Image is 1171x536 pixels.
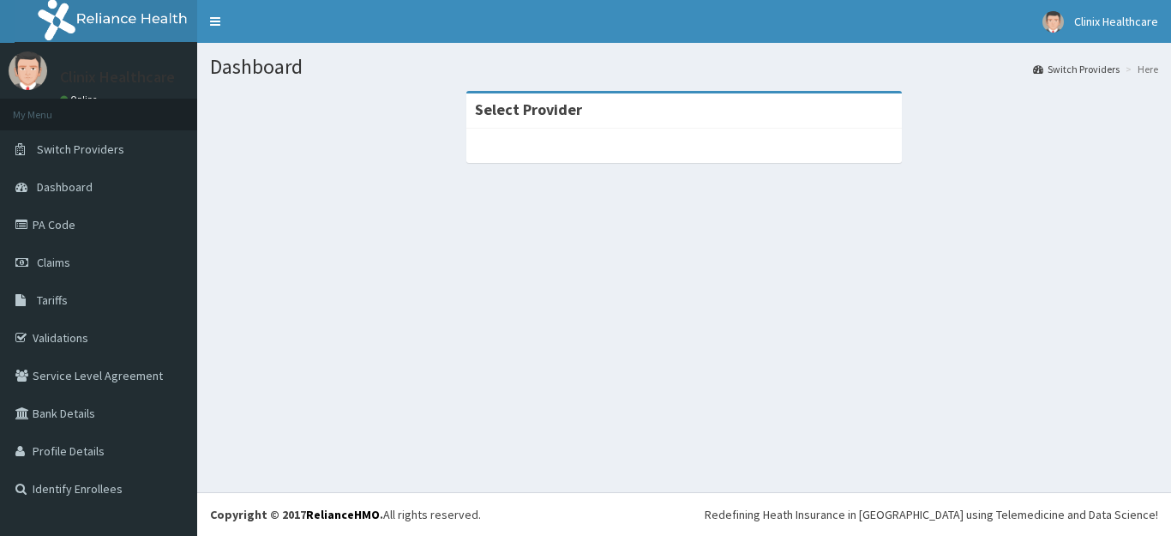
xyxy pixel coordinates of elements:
span: Switch Providers [37,142,124,157]
li: Here [1121,62,1158,76]
a: Online [60,93,101,105]
a: Switch Providers [1033,62,1120,76]
p: Clinix Healthcare [60,69,175,85]
h1: Dashboard [210,56,1158,78]
a: RelianceHMO [306,507,380,522]
span: Claims [37,255,70,270]
div: Redefining Heath Insurance in [GEOGRAPHIC_DATA] using Telemedicine and Data Science! [705,506,1158,523]
img: User Image [1042,11,1064,33]
strong: Select Provider [475,99,582,119]
footer: All rights reserved. [197,492,1171,536]
span: Dashboard [37,179,93,195]
span: Tariffs [37,292,68,308]
span: Clinix Healthcare [1074,14,1158,29]
img: User Image [9,51,47,90]
strong: Copyright © 2017 . [210,507,383,522]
